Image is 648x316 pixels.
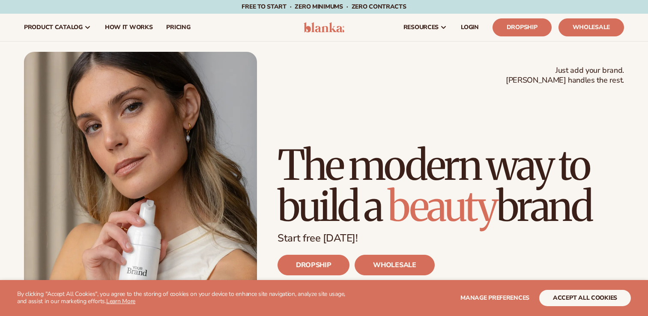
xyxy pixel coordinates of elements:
[278,145,624,227] h1: The modern way to build a brand
[304,22,344,33] img: logo
[166,24,190,31] span: pricing
[159,14,197,41] a: pricing
[493,18,552,36] a: Dropship
[403,24,439,31] span: resources
[397,14,454,41] a: resources
[24,24,83,31] span: product catalog
[506,66,624,86] span: Just add your brand. [PERSON_NAME] handles the rest.
[17,14,98,41] a: product catalog
[278,232,624,244] p: Start free [DATE]!
[17,291,352,305] p: By clicking "Accept All Cookies", you agree to the storing of cookies on your device to enhance s...
[106,297,135,305] a: Learn More
[460,294,529,302] span: Manage preferences
[454,14,486,41] a: LOGIN
[461,24,479,31] span: LOGIN
[539,290,631,306] button: accept all cookies
[278,255,349,275] a: DROPSHIP
[105,24,153,31] span: How It Works
[558,18,624,36] a: Wholesale
[460,290,529,306] button: Manage preferences
[355,255,434,275] a: WHOLESALE
[388,181,496,232] span: beauty
[98,14,160,41] a: How It Works
[242,3,406,11] span: Free to start · ZERO minimums · ZERO contracts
